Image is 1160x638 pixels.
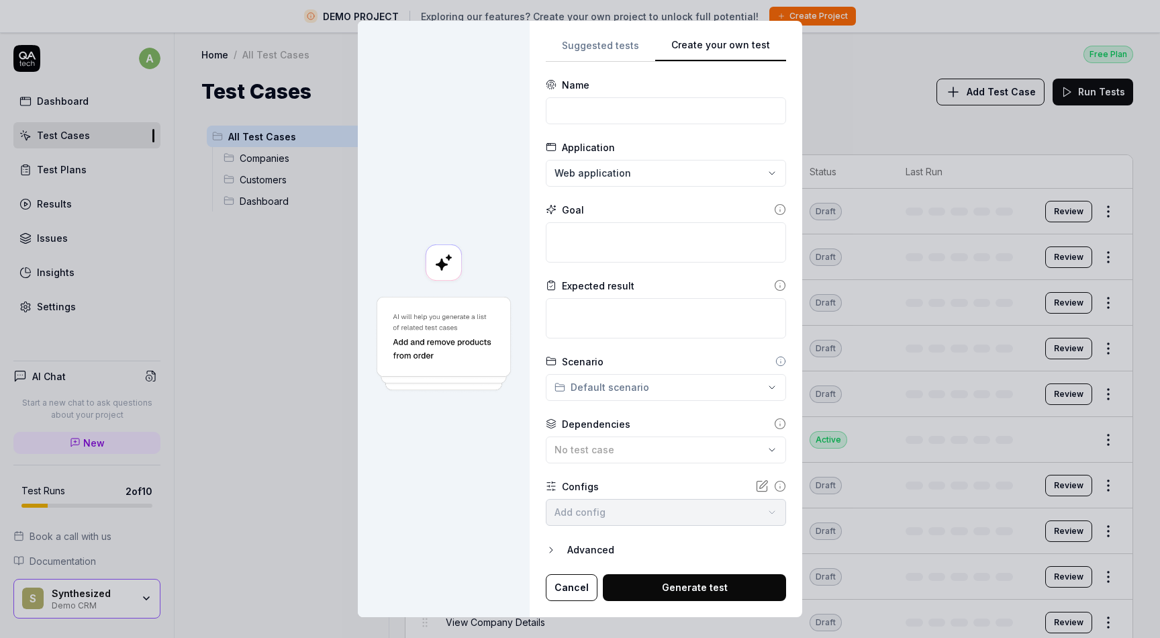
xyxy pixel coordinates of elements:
[554,444,614,455] span: No test case
[546,160,786,187] button: Web application
[562,279,634,293] div: Expected result
[554,166,631,180] span: Web application
[567,542,786,558] div: Advanced
[562,480,599,494] div: Configs
[655,38,786,62] button: Create your own test
[562,78,589,92] div: Name
[562,417,630,431] div: Dependencies
[546,374,786,401] button: Default scenario
[554,380,649,394] div: Default scenario
[546,437,786,463] button: No test case
[374,295,514,394] img: Generate a test using AI
[562,140,615,154] div: Application
[546,38,655,62] button: Suggested tests
[546,574,597,601] button: Cancel
[562,203,584,217] div: Goal
[603,574,786,601] button: Generate test
[562,355,603,369] div: Scenario
[546,542,786,558] button: Advanced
